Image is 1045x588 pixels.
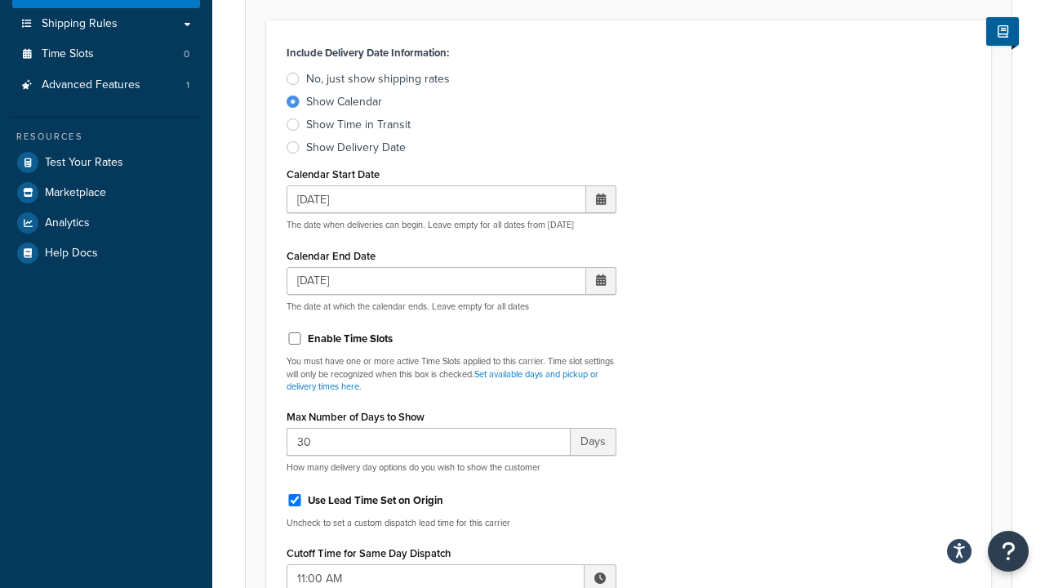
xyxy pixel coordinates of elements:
[12,9,200,39] a: Shipping Rules
[184,47,189,61] span: 0
[287,411,425,423] label: Max Number of Days to Show
[42,78,140,92] span: Advanced Features
[12,130,200,144] div: Resources
[12,70,200,100] a: Advanced Features1
[308,493,443,508] label: Use Lead Time Set on Origin
[287,547,451,559] label: Cutoff Time for Same Day Dispatch
[287,301,616,313] p: The date at which the calendar ends. Leave empty for all dates
[45,186,106,200] span: Marketplace
[287,367,598,393] a: Set available days and pickup or delivery times here.
[186,78,189,92] span: 1
[12,178,200,207] a: Marketplace
[287,355,616,393] p: You must have one or more active Time Slots applied to this carrier. Time slot settings will only...
[12,39,200,69] li: Time Slots
[12,208,200,238] a: Analytics
[988,531,1029,572] button: Open Resource Center
[287,461,616,474] p: How many delivery day options do you wish to show the customer
[287,219,616,231] p: The date when deliveries can begin. Leave empty for all dates from [DATE]
[12,148,200,177] a: Test Your Rates
[287,168,380,180] label: Calendar Start Date
[12,238,200,268] a: Help Docs
[45,156,123,170] span: Test Your Rates
[287,250,376,262] label: Calendar End Date
[306,71,450,87] div: No, just show shipping rates
[12,39,200,69] a: Time Slots0
[571,428,616,456] span: Days
[986,17,1019,46] button: Show Help Docs
[308,332,393,346] label: Enable Time Slots
[306,140,406,156] div: Show Delivery Date
[306,94,382,110] div: Show Calendar
[12,70,200,100] li: Advanced Features
[287,517,616,529] p: Uncheck to set a custom dispatch lead time for this carrier
[42,47,94,61] span: Time Slots
[45,247,98,261] span: Help Docs
[306,117,411,133] div: Show Time in Transit
[45,216,90,230] span: Analytics
[287,42,449,65] label: Include Delivery Date Information:
[42,17,118,31] span: Shipping Rules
